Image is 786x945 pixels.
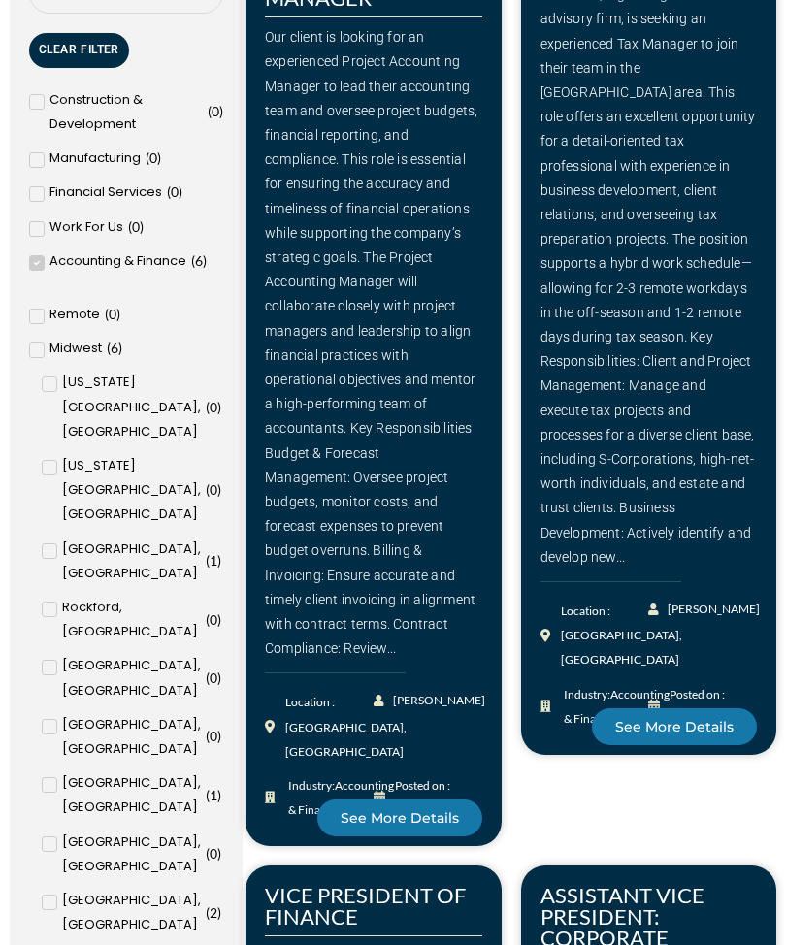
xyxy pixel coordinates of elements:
span: 0 [210,482,217,499]
span: 0 [212,104,219,120]
span: ( [206,846,210,863]
span: [GEOGRAPHIC_DATA], [GEOGRAPHIC_DATA] [62,831,201,879]
span: ( [206,612,210,629]
span: ) [217,612,221,629]
span: ) [217,553,221,570]
span: [GEOGRAPHIC_DATA], [GEOGRAPHIC_DATA] [62,713,201,762]
span: 0 [149,150,157,167]
span: ) [217,905,221,922]
span: [GEOGRAPHIC_DATA], [GEOGRAPHIC_DATA] [62,889,201,937]
span: Manufacturing [49,147,141,171]
span: ) [140,219,144,236]
span: [GEOGRAPHIC_DATA], [GEOGRAPHIC_DATA] [62,538,201,586]
button: Clear Filter [29,34,129,68]
span: 0 [109,307,116,323]
span: ( [206,553,210,570]
span: 0 [210,729,217,745]
span: ) [203,253,207,270]
span: Financial Services [49,180,162,205]
span: ( [206,905,210,922]
span: ( [206,670,210,687]
span: ) [217,788,221,804]
span: ( [128,219,132,236]
span: 1 [210,553,217,570]
div: Location : [GEOGRAPHIC_DATA], [GEOGRAPHIC_DATA] [561,600,670,673]
span: ) [217,846,221,863]
span: ) [118,341,122,357]
div: Posted on : [DATE] [395,774,482,823]
span: [PERSON_NAME] [388,689,485,713]
span: ( [107,341,111,357]
span: ( [105,307,109,323]
span: 0 [210,846,217,863]
div: Location : [GEOGRAPHIC_DATA], [GEOGRAPHIC_DATA] [285,691,394,765]
span: ) [157,150,161,167]
a: [PERSON_NAME] [374,689,428,713]
span: ( [208,104,212,120]
span: [PERSON_NAME] [663,598,760,622]
span: ) [217,482,221,499]
span: See More Details [341,812,459,826]
span: Accounting & Finance [288,779,394,818]
span: [US_STATE][GEOGRAPHIC_DATA], [GEOGRAPHIC_DATA] [62,371,201,444]
span: Industry: [559,683,670,732]
a: [PERSON_NAME] [648,598,703,622]
span: Industry: [283,774,394,823]
span: ) [219,104,223,120]
span: [GEOGRAPHIC_DATA], [GEOGRAPHIC_DATA] [62,771,201,820]
span: ( [191,253,195,270]
span: 6 [195,253,203,270]
span: ) [217,729,221,745]
span: ) [179,184,182,201]
span: ( [206,482,210,499]
span: ( [206,400,210,416]
span: Remote [49,303,100,327]
span: ( [206,788,210,804]
span: ( [146,150,149,167]
span: 6 [111,341,118,357]
span: ) [116,307,120,323]
span: 0 [210,612,217,629]
span: 0 [210,670,217,687]
a: See More Details [317,800,482,837]
div: Posted on : [DATE] [670,683,757,732]
span: 0 [132,219,140,236]
span: See More Details [615,721,734,734]
a: See More Details [592,709,757,746]
div: Our client is looking for an experienced Project Accounting Manager to lead their accounting team... [265,26,482,662]
span: 2 [210,905,217,922]
span: ) [217,400,221,416]
span: Construction & Development [49,88,203,137]
span: [GEOGRAPHIC_DATA], [GEOGRAPHIC_DATA] [62,654,201,702]
a: Industry:Accounting & Finance [540,683,649,732]
span: Accounting & Finance [49,249,186,274]
span: Work For Us [49,215,123,240]
span: ) [217,670,221,687]
span: Accounting & Finance [564,688,670,727]
span: ( [206,729,210,745]
span: 0 [210,400,217,416]
span: [US_STATE][GEOGRAPHIC_DATA], [GEOGRAPHIC_DATA] [62,454,201,528]
span: 0 [171,184,179,201]
a: VICE PRESIDENT OF FINANCE [265,883,466,930]
span: Rockford, [GEOGRAPHIC_DATA] [62,596,201,644]
span: ( [167,184,171,201]
span: Midwest [49,337,102,361]
a: Industry:Accounting & Finance [265,774,374,823]
span: 1 [210,788,217,804]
